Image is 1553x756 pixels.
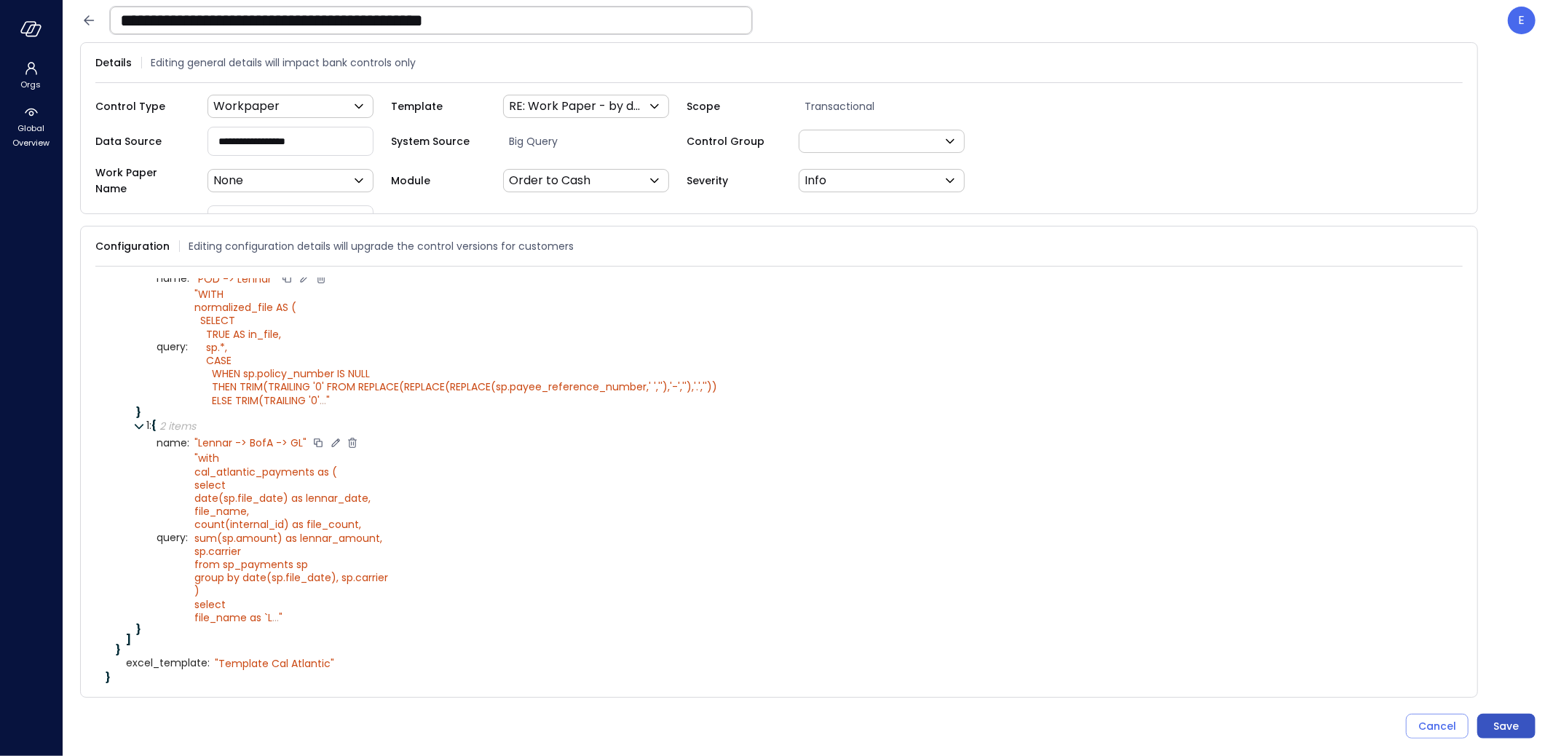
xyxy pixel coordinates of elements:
span: Template [391,98,486,114]
span: : [187,271,189,286]
span: : [208,655,210,670]
span: Work Paper Name [95,165,190,197]
div: 2 items [159,421,196,431]
p: Info [805,172,826,189]
span: query [157,342,189,353]
span: Details [95,55,132,71]
span: Description [95,212,190,228]
div: " " [194,452,388,624]
div: " " [194,288,717,407]
div: } [116,645,1453,655]
p: E [1519,12,1525,29]
div: Eleanor Yehudai [1508,7,1536,34]
div: Global Overview [3,102,59,151]
p: Order to Cash [509,172,590,189]
span: Control Type [95,98,190,114]
span: : [186,530,188,545]
span: Severity [687,173,781,189]
div: " Template Cal Atlantic" [215,657,334,670]
span: Global Overview [9,121,53,150]
div: Cancel [1418,717,1456,736]
span: Configuration [95,238,170,254]
button: Save [1477,714,1536,739]
span: name [157,438,189,449]
span: { [151,418,157,433]
p: RE: Work Paper - by days [509,98,646,115]
span: Module [391,173,486,189]
button: Cancel [1406,714,1469,739]
span: query [157,532,189,543]
div: Save [1494,717,1520,736]
div: } [136,407,1453,417]
div: " POD -> Lennar" [194,272,275,286]
div: } [136,624,1453,634]
p: None [213,172,243,189]
span: with cal_atlantic_payments as ( select date(sp.file_date) as lennar_date, file_name, count(intern... [194,451,388,624]
span: Transactional [799,98,982,114]
span: Editing configuration details will upgrade the control versions for customers [189,238,574,254]
span: Control Group [687,133,781,149]
div: ] [126,634,1453,645]
span: : [149,418,151,433]
span: ... [320,393,326,408]
span: : [187,436,189,450]
span: Big Query [503,133,687,149]
span: System Source [391,133,486,149]
span: Data Source [95,133,190,149]
div: " Lennar -> BofA -> GL" [194,436,307,449]
span: name [157,273,189,284]
span: ... [272,610,279,625]
span: Editing general details will impact bank controls only [151,55,416,71]
div: } [106,672,1453,682]
p: Workpaper [213,98,280,115]
span: : [186,339,188,354]
span: excel_template [126,658,210,669]
span: Scope [687,98,781,114]
span: 1 [146,418,151,433]
span: WITH normalized_file AS ( SELECT TRUE AS in_file, sp.*, CASE WHEN sp.policy_number IS NULL THEN T... [194,287,717,408]
div: Orgs [3,58,59,93]
span: Orgs [21,77,42,92]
